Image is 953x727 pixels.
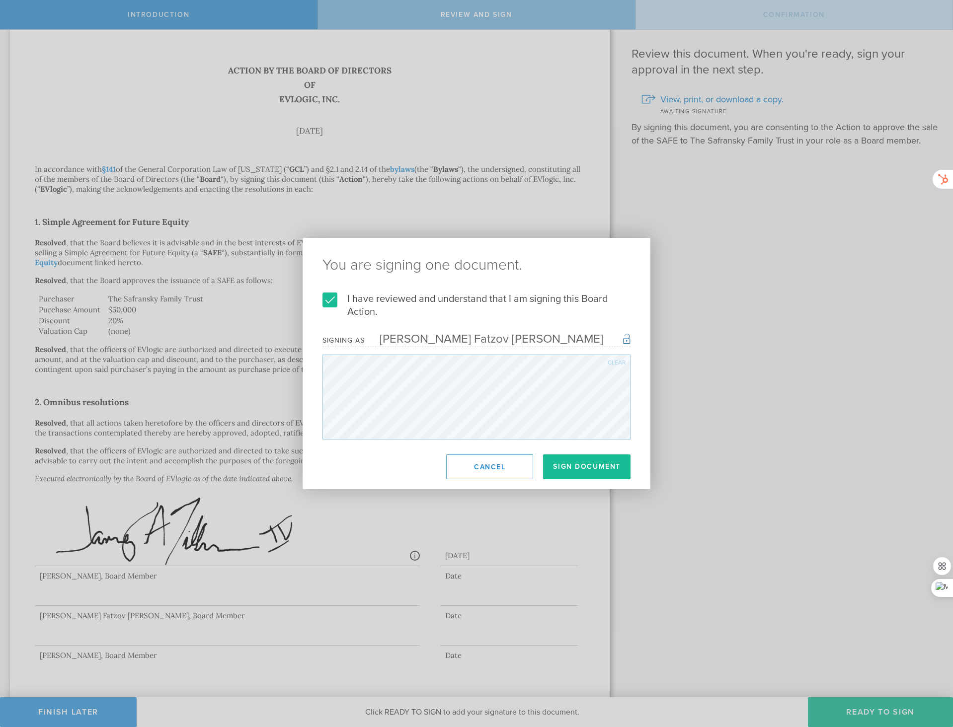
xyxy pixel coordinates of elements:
[322,292,631,318] label: I have reviewed and understand that I am signing this Board Action.
[322,258,631,273] ng-pluralize: You are signing one document.
[543,454,631,479] button: Sign Document
[446,454,533,479] button: Cancel
[322,336,365,345] div: Signing as
[365,332,603,346] div: [PERSON_NAME] Fatzov [PERSON_NAME]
